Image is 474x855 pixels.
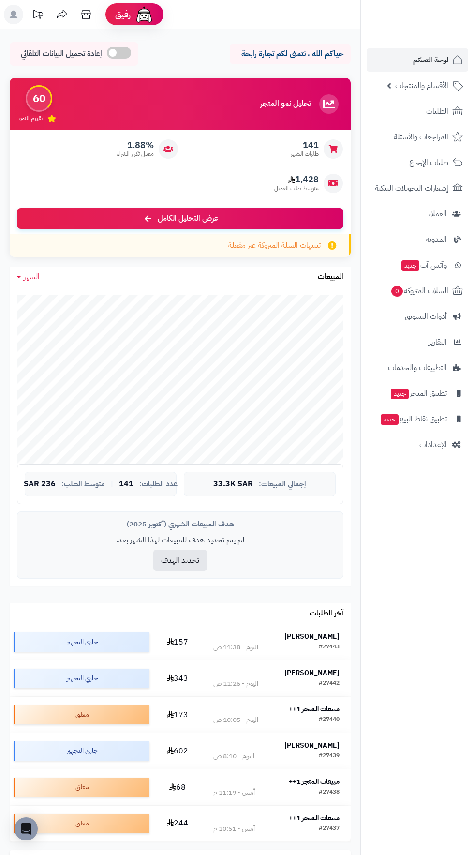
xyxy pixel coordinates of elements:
[117,150,154,158] span: معدل تكرار الشراء
[400,258,447,272] span: وآتس آب
[319,679,340,689] div: #27442
[367,177,468,200] a: إشعارات التحويلات البنكية
[237,48,343,60] p: حياكم الله ، نتمنى لكم تجارة رابحة
[409,156,448,169] span: طلبات الإرجاع
[117,140,154,150] span: 1.88%
[213,788,255,797] div: أمس - 11:19 م
[284,740,340,750] strong: [PERSON_NAME]
[310,609,343,618] h3: آخر الطلبات
[115,9,131,20] span: رفيق
[14,705,149,724] div: معلق
[284,668,340,678] strong: [PERSON_NAME]
[14,814,149,833] div: معلق
[15,817,38,840] div: Open Intercom Messenger
[375,181,448,195] span: إشعارات التحويلات البنكية
[405,310,447,323] span: أدوات التسويق
[367,151,468,174] a: طلبات الإرجاع
[367,100,468,123] a: الطلبات
[139,480,178,488] span: عدد الطلبات:
[367,254,468,277] a: وآتس آبجديد
[119,480,133,489] span: 141
[367,125,468,149] a: المراجعات والأسئلة
[158,213,218,224] span: عرض التحليل الكامل
[14,778,149,797] div: معلق
[14,632,149,652] div: جاري التجهيز
[153,733,202,769] td: 602
[111,480,113,488] span: |
[429,335,447,349] span: التقارير
[61,480,105,488] span: متوسط الطلب:
[289,813,340,823] strong: مبيعات المتجر 1++
[390,387,447,400] span: تطبيق المتجر
[291,140,319,150] span: 141
[14,741,149,761] div: جاري التجهيز
[153,660,202,696] td: 343
[367,279,468,302] a: السلات المتروكة0
[228,240,321,251] span: تنبيهات السلة المتروكة غير مفعلة
[395,79,448,92] span: الأقسام والمنتجات
[17,208,343,229] a: عرض التحليل الكامل
[274,174,319,185] span: 1,428
[390,284,448,298] span: السلات المتروكة
[380,412,447,426] span: تطبيق نقاط البيع
[367,407,468,431] a: تطبيق نقاط البيعجديد
[319,715,340,725] div: #27440
[319,751,340,761] div: #27439
[388,361,447,375] span: التطبيقات والخدمات
[319,788,340,797] div: #27438
[213,679,258,689] div: اليوم - 11:26 ص
[318,273,343,282] h3: المبيعات
[14,669,149,688] div: جاري التجهيز
[289,704,340,714] strong: مبيعات المتجر 1++
[260,100,311,108] h3: تحليل نمو المتجر
[213,715,258,725] div: اليوم - 10:05 ص
[213,480,253,489] span: 33.3K SAR
[289,777,340,787] strong: مبيعات المتجر 1++
[367,48,468,72] a: لوحة التحكم
[381,414,399,425] span: جديد
[153,624,202,660] td: 157
[213,824,255,834] div: أمس - 10:51 م
[419,438,447,451] span: الإعدادات
[134,5,154,24] img: ai-face.png
[25,535,336,546] p: لم يتم تحديد هدف للمبيعات لهذا الشهر بعد.
[367,228,468,251] a: المدونة
[284,631,340,642] strong: [PERSON_NAME]
[259,480,306,488] span: إجمالي المبيعات:
[153,806,202,841] td: 244
[394,130,448,144] span: المراجعات والأسئلة
[153,697,202,733] td: 173
[367,330,468,354] a: التقارير
[408,17,465,37] img: logo-2.png
[367,202,468,225] a: العملاء
[213,751,254,761] div: اليوم - 8:10 ص
[401,260,419,271] span: جديد
[26,5,50,27] a: تحديثات المنصة
[367,356,468,379] a: التطبيقات والخدمات
[367,305,468,328] a: أدوات التسويق
[24,271,40,283] span: الشهر
[25,519,336,529] div: هدف المبيعات الشهري (أكتوبر 2025)
[24,480,56,489] span: 236 SAR
[426,233,447,246] span: المدونة
[213,643,258,652] div: اليوم - 11:38 ص
[426,105,448,118] span: الطلبات
[19,114,43,122] span: تقييم النمو
[367,382,468,405] a: تطبيق المتجرجديد
[391,285,403,297] span: 0
[274,184,319,193] span: متوسط طلب العميل
[413,53,448,67] span: لوحة التحكم
[17,271,40,283] a: الشهر
[153,769,202,805] td: 68
[428,207,447,221] span: العملاء
[319,824,340,834] div: #27437
[153,550,207,571] button: تحديد الهدف
[291,150,319,158] span: طلبات الشهر
[319,643,340,652] div: #27443
[391,389,409,399] span: جديد
[21,48,102,60] span: إعادة تحميل البيانات التلقائي
[367,433,468,456] a: الإعدادات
